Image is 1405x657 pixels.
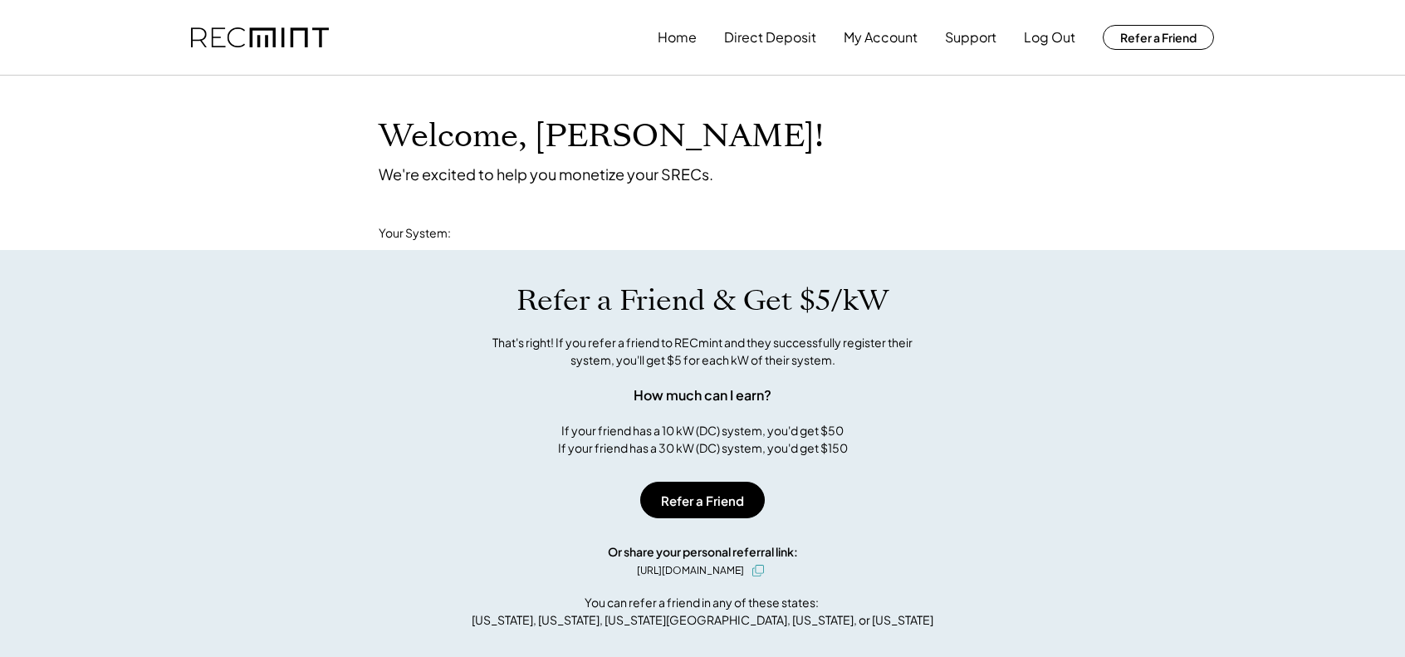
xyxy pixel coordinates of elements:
[379,225,451,242] div: Your System:
[379,117,824,156] h1: Welcome, [PERSON_NAME]!
[658,21,697,54] button: Home
[844,21,918,54] button: My Account
[558,422,848,457] div: If your friend has a 10 kW (DC) system, you'd get $50 If your friend has a 30 kW (DC) system, you...
[191,27,329,48] img: recmint-logotype%403x.png
[1103,25,1214,50] button: Refer a Friend
[1024,21,1075,54] button: Log Out
[748,561,768,581] button: click to copy
[608,543,798,561] div: Or share your personal referral link:
[516,283,889,318] h1: Refer a Friend & Get $5/kW
[945,21,996,54] button: Support
[634,385,771,405] div: How much can I earn?
[474,334,931,369] div: That's right! If you refer a friend to RECmint and they successfully register their system, you'l...
[637,563,744,578] div: [URL][DOMAIN_NAME]
[724,21,816,54] button: Direct Deposit
[472,594,933,629] div: You can refer a friend in any of these states: [US_STATE], [US_STATE], [US_STATE][GEOGRAPHIC_DATA...
[640,482,765,518] button: Refer a Friend
[379,164,713,184] div: We're excited to help you monetize your SRECs.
